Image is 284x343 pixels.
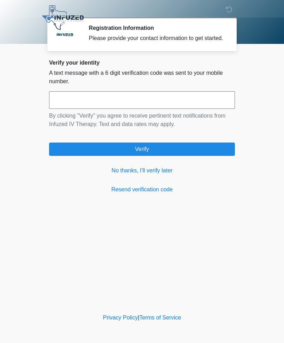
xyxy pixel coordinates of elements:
a: Privacy Policy [103,315,138,321]
h2: Verify your identity [49,59,235,66]
a: Resend verification code [49,185,235,194]
a: Terms of Service [139,315,181,321]
p: By clicking "Verify" you agree to receive pertinent text notifications from Infuzed IV Therapy. T... [49,112,235,128]
button: Verify [49,143,235,156]
p: A text message with a 6 digit verification code was sent to your mobile number. [49,69,235,86]
a: | [138,315,139,321]
img: Infuzed IV Therapy Logo [42,5,84,30]
img: Agent Avatar [54,25,75,46]
div: Please provide your contact information to get started. [89,34,224,42]
a: No thanks, I'll verify later [49,166,235,175]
